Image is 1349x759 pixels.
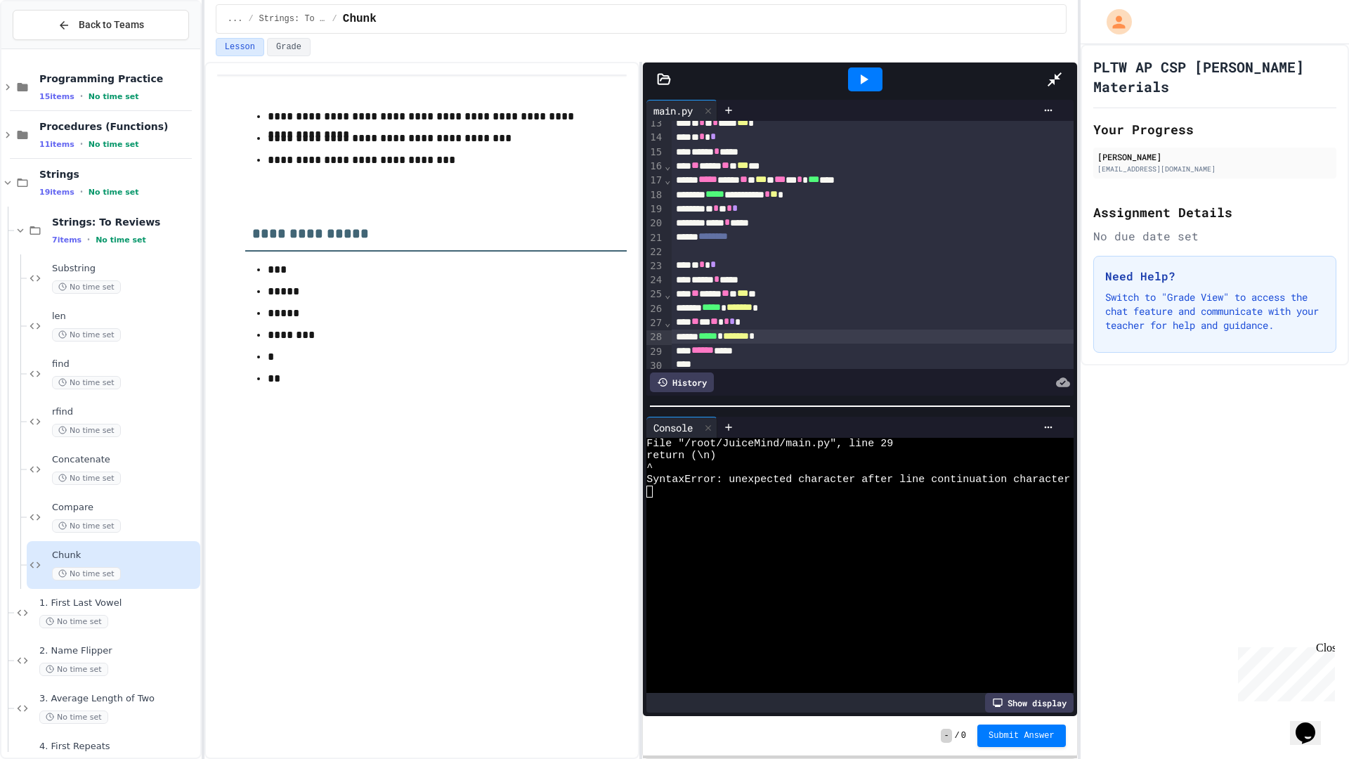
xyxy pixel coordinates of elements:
[646,117,664,131] div: 13
[52,280,121,294] span: No time set
[39,140,74,149] span: 11 items
[228,13,243,25] span: ...
[80,186,83,197] span: •
[646,145,664,160] div: 15
[52,263,197,275] span: Substring
[1093,202,1336,222] h2: Assignment Details
[1105,290,1324,332] p: Switch to "Grade View" to access the chat feature and communicate with your teacher for help and ...
[39,663,108,676] span: No time set
[39,615,108,628] span: No time set
[646,462,653,474] span: ^
[646,245,664,259] div: 22
[955,730,960,741] span: /
[646,302,664,316] div: 26
[80,138,83,150] span: •
[52,216,197,228] span: Strings: To Reviews
[1232,642,1335,701] iframe: chat widget
[646,420,700,435] div: Console
[52,519,121,533] span: No time set
[39,693,197,705] span: 3. Average Length of Two
[646,330,664,344] div: 28
[52,376,121,389] span: No time set
[961,730,966,741] span: 0
[646,188,664,202] div: 18
[39,645,197,657] span: 2. Name Flipper
[664,317,671,328] span: Fold line
[343,11,377,27] span: Chunk
[989,730,1055,741] span: Submit Answer
[646,287,664,301] div: 25
[79,18,144,32] span: Back to Teams
[52,424,121,437] span: No time set
[39,188,74,197] span: 19 items
[89,140,139,149] span: No time set
[646,103,700,118] div: main.py
[52,454,197,466] span: Concatenate
[646,474,1070,486] span: SyntaxError: unexpected character after line continuation character
[646,160,664,174] div: 16
[13,10,189,40] button: Back to Teams
[664,174,671,186] span: Fold line
[985,693,1074,713] div: Show display
[646,174,664,188] div: 17
[87,234,90,245] span: •
[650,372,714,392] div: History
[89,188,139,197] span: No time set
[646,131,664,145] div: 14
[1097,164,1332,174] div: [EMAIL_ADDRESS][DOMAIN_NAME]
[646,359,664,373] div: 30
[248,13,253,25] span: /
[52,567,121,580] span: No time set
[664,289,671,300] span: Fold line
[39,168,197,181] span: Strings
[52,311,197,323] span: len
[39,120,197,133] span: Procedures (Functions)
[1105,268,1324,285] h3: Need Help?
[39,92,74,101] span: 15 items
[39,741,197,753] span: 4. First Repeats
[1093,57,1336,96] h1: PLTW AP CSP [PERSON_NAME] Materials
[1290,703,1335,745] iframe: chat widget
[1092,6,1135,38] div: My Account
[52,328,121,342] span: No time set
[646,316,664,330] div: 27
[39,597,197,609] span: 1. First Last Vowel
[646,231,664,245] div: 21
[96,235,146,245] span: No time set
[941,729,951,743] span: -
[52,358,197,370] span: find
[646,417,717,438] div: Console
[216,38,264,56] button: Lesson
[332,13,337,25] span: /
[52,550,197,562] span: Chunk
[39,711,108,724] span: No time set
[80,91,83,102] span: •
[6,6,97,89] div: Chat with us now!Close
[646,216,664,231] div: 20
[646,345,664,359] div: 29
[52,502,197,514] span: Compare
[259,13,327,25] span: Strings: To Reviews
[646,259,664,273] div: 23
[267,38,311,56] button: Grade
[52,406,197,418] span: rfind
[1093,228,1336,245] div: No due date set
[646,202,664,216] div: 19
[39,72,197,85] span: Programming Practice
[52,235,82,245] span: 7 items
[646,438,893,450] span: File "/root/JuiceMind/main.py", line 29
[1097,150,1332,163] div: [PERSON_NAME]
[1093,119,1336,139] h2: Your Progress
[977,725,1066,747] button: Submit Answer
[89,92,139,101] span: No time set
[646,273,664,287] div: 24
[664,160,671,171] span: Fold line
[646,450,716,462] span: return (\n)
[646,100,717,121] div: main.py
[52,472,121,485] span: No time set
